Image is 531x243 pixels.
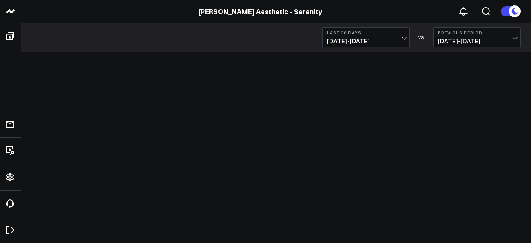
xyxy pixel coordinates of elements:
b: Last 30 Days [327,30,405,35]
button: Last 30 Days[DATE]-[DATE] [322,27,410,47]
b: Previous Period [438,30,516,35]
span: [DATE] - [DATE] [438,38,516,44]
div: VS [414,35,429,40]
span: [DATE] - [DATE] [327,38,405,44]
button: Previous Period[DATE]-[DATE] [433,27,521,47]
a: [PERSON_NAME] Aesthetic - Serenity [199,7,322,16]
